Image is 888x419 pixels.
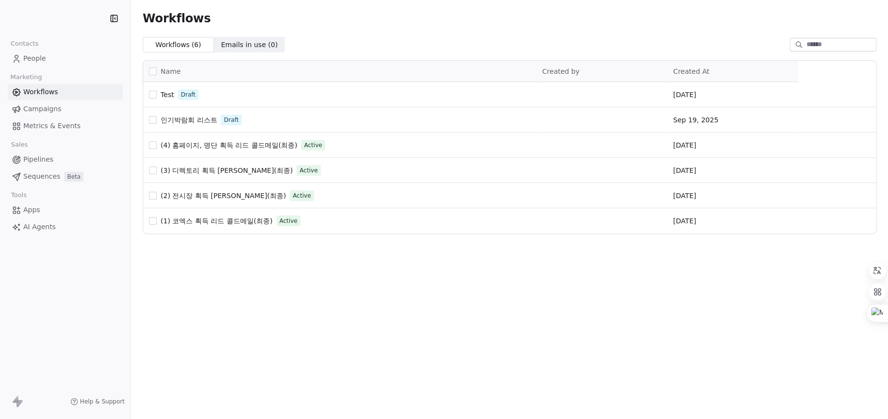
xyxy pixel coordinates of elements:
span: Draft [181,90,196,99]
span: Contacts [6,36,43,51]
a: SequencesBeta [8,168,123,184]
span: Name [161,67,181,77]
span: Pipelines [23,154,53,165]
a: AI Agents [8,219,123,235]
span: AI Agents [23,222,56,232]
span: (2) 전시장 획득 [PERSON_NAME](최종) [161,192,286,200]
a: Workflows [8,84,123,100]
span: Marketing [6,70,46,84]
a: Pipelines [8,151,123,168]
span: [DATE] [673,166,696,175]
span: Campaigns [23,104,61,114]
span: People [23,53,46,64]
a: (3) 디렉토리 획득 [PERSON_NAME](최종) [161,166,293,175]
a: (2) 전시장 획득 [PERSON_NAME](최종) [161,191,286,201]
span: Active [280,217,297,225]
a: Test [161,90,174,100]
a: (4) 홈페이지, 명단 획득 리드 콜드메일(최종) [161,140,297,150]
span: Beta [64,172,83,182]
span: Tools [7,188,31,202]
span: Sales [7,137,32,152]
span: Draft [224,116,238,124]
span: Metrics & Events [23,121,81,131]
a: 인기박람회 리스트 [161,115,217,125]
span: Workflows [23,87,58,97]
span: Test [161,91,174,99]
span: Sep 19, 2025 [673,115,718,125]
span: Emails in use ( 0 ) [221,40,278,50]
span: Help & Support [80,398,125,405]
a: Help & Support [70,398,125,405]
span: Sequences [23,171,60,182]
a: Apps [8,202,123,218]
span: [DATE] [673,191,696,201]
span: [DATE] [673,90,696,100]
span: Active [304,141,322,150]
span: Active [293,191,311,200]
span: (1) 코엑스 획득 리드 콜드메일(최종) [161,217,273,225]
a: Campaigns [8,101,123,117]
span: 인기박람회 리스트 [161,116,217,124]
span: Active [299,166,317,175]
span: [DATE] [673,140,696,150]
a: People [8,50,123,67]
span: Workflows [143,12,211,25]
span: (4) 홈페이지, 명단 획득 리드 콜드메일(최종) [161,141,297,149]
span: (3) 디렉토리 획득 [PERSON_NAME](최종) [161,167,293,174]
a: (1) 코엑스 획득 리드 콜드메일(최종) [161,216,273,226]
span: Apps [23,205,40,215]
span: Created by [542,67,579,75]
a: Metrics & Events [8,118,123,134]
span: [DATE] [673,216,696,226]
span: Created At [673,67,709,75]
